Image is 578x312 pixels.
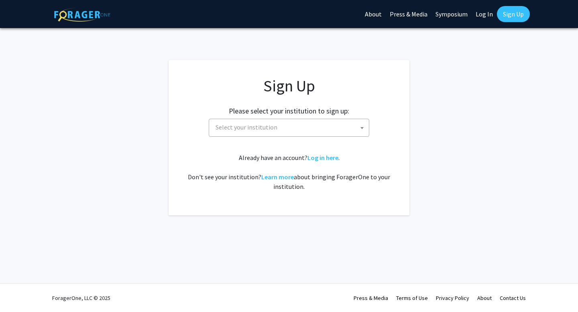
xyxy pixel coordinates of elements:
[216,123,277,131] span: Select your institution
[261,173,294,181] a: Learn more about bringing ForagerOne to your institution
[54,8,110,22] img: ForagerOne Logo
[185,76,393,95] h1: Sign Up
[500,294,526,302] a: Contact Us
[396,294,428,302] a: Terms of Use
[52,284,110,312] div: ForagerOne, LLC © 2025
[209,119,369,137] span: Select your institution
[185,153,393,191] div: Already have an account? . Don't see your institution? about bringing ForagerOne to your institut...
[436,294,469,302] a: Privacy Policy
[497,6,530,22] a: Sign Up
[354,294,388,302] a: Press & Media
[477,294,492,302] a: About
[229,107,349,115] h2: Please select your institution to sign up:
[212,119,369,136] span: Select your institution
[307,154,338,162] a: Log in here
